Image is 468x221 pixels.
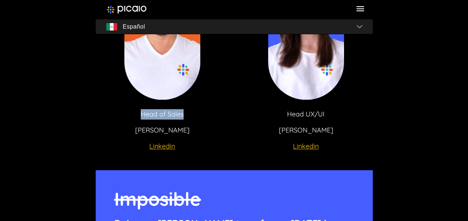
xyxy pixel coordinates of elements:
[357,25,362,28] img: flag
[106,23,117,31] img: flag
[293,141,319,151] a: Linkedin
[149,141,175,151] a: Linkedin
[293,142,319,150] u: Linkedin
[123,22,145,32] span: Español
[114,187,201,211] del: Imposible
[149,142,175,150] u: Linkedin
[135,125,190,135] p: [PERSON_NAME]
[279,125,333,135] p: [PERSON_NAME]
[287,109,325,119] p: Head UX/UI
[107,6,147,14] img: image
[141,109,184,119] p: Head of Sales
[96,19,373,34] button: flagEspañolflag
